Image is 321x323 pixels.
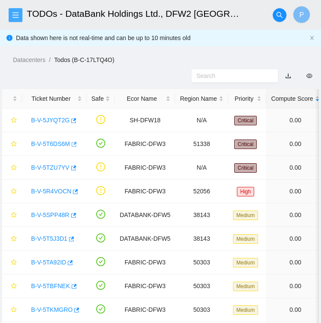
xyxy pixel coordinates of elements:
button: search [273,8,286,22]
span: star [11,212,17,219]
a: B-V-5TZU7YV [31,164,69,171]
a: B-V-5TA92ID [31,259,66,266]
span: Medium [233,305,258,315]
span: star [11,259,17,266]
a: Todos (B-C-17LTQ4O) [54,56,114,63]
button: star [7,279,17,293]
span: Medium [233,258,258,267]
td: N/A [175,156,228,180]
td: 51338 [175,132,228,156]
td: FABRIC-DFW3 [115,156,175,180]
button: star [7,255,17,269]
td: 50303 [175,298,228,322]
span: star [11,283,17,290]
span: star [11,165,17,171]
button: star [7,137,17,151]
button: star [7,232,17,245]
td: FABRIC-DFW3 [115,251,175,274]
span: star [11,236,17,242]
a: Datacenters [13,56,45,63]
a: download [285,72,291,79]
span: exclamation-circle [96,186,105,195]
span: check-circle [96,304,105,314]
span: Critical [234,163,257,173]
span: check-circle [96,210,105,219]
button: star [7,161,17,174]
td: 50303 [175,251,228,274]
span: Medium [233,282,258,291]
a: B-V-5TBFNEK [31,283,70,289]
a: B-V-5TKMGRO [31,306,72,313]
span: star [11,188,17,195]
button: star [7,303,17,317]
a: B-V-5T6DS6M [31,140,70,147]
span: check-circle [96,139,105,148]
a: B-V-5T5J3D1 [31,235,67,242]
span: star [11,117,17,124]
td: FABRIC-DFW3 [115,274,175,298]
span: exclamation-circle [96,115,105,124]
td: DATABANK-DFW5 [115,203,175,227]
a: B-V-5SPP48R [31,211,69,218]
td: 50303 [175,274,228,298]
td: 38143 [175,227,228,251]
button: star [7,184,17,198]
span: check-circle [96,233,105,242]
span: High [237,187,255,196]
button: star [7,113,17,127]
a: B-V-5R4VOCN [31,188,71,195]
td: N/A [175,109,228,132]
span: star [11,141,17,148]
span: Critical [234,116,257,125]
button: star [7,208,17,222]
a: B-V-5JYQT2G [31,117,69,124]
button: download [279,69,298,83]
span: Medium [233,234,258,244]
span: check-circle [96,257,105,266]
td: FABRIC-DFW3 [115,298,175,322]
span: check-circle [96,281,105,290]
td: 52056 [175,180,228,203]
button: menu [9,8,22,22]
span: eye [306,73,312,79]
span: search [273,12,286,19]
td: DATABANK-DFW5 [115,227,175,251]
td: 38143 [175,203,228,227]
td: SH-DFW18 [115,109,175,132]
td: FABRIC-DFW3 [115,180,175,203]
span: / [49,56,50,63]
span: Critical [234,140,257,149]
button: P [293,6,310,23]
span: menu [9,12,22,19]
span: P [299,9,304,20]
span: star [11,307,17,314]
input: Search [196,71,266,81]
span: exclamation-circle [96,162,105,171]
td: FABRIC-DFW3 [115,132,175,156]
span: Medium [233,211,258,220]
